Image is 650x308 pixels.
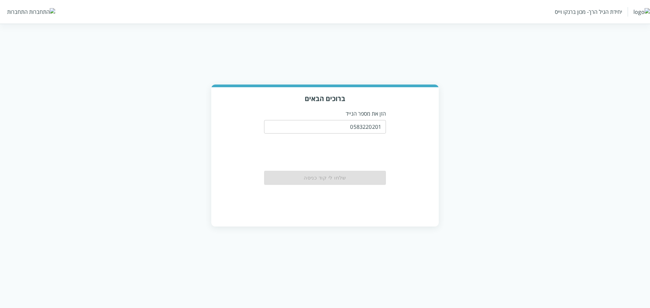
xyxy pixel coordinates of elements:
[218,94,432,103] h3: ברוכים הבאים
[555,8,622,16] div: יחידת הגיל הרך- מכון ברנקו וייס
[283,138,386,164] iframe: reCAPTCHA
[264,110,386,117] p: הזן את מספר הנייד
[29,8,55,16] img: התחברות
[7,8,28,16] div: התחברות
[264,120,386,134] input: טלפון
[633,8,650,16] img: logo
